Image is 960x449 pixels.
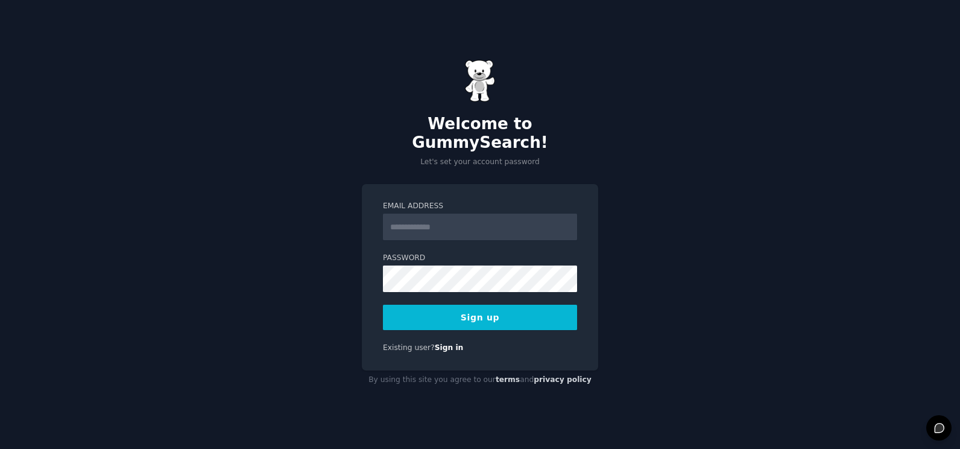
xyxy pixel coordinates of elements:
[435,343,464,352] a: Sign in
[534,375,592,384] a: privacy policy
[383,201,577,212] label: Email Address
[383,305,577,330] button: Sign up
[383,253,577,264] label: Password
[362,157,598,168] p: Let's set your account password
[496,375,520,384] a: terms
[465,60,495,102] img: Gummy Bear
[362,371,598,390] div: By using this site you agree to our and
[383,343,435,352] span: Existing user?
[362,115,598,153] h2: Welcome to GummySearch!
